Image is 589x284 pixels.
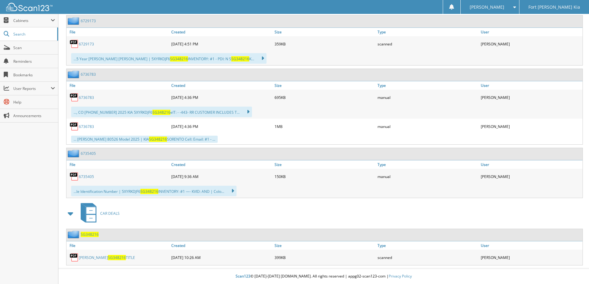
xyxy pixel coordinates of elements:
a: User [479,160,583,169]
div: [DATE] 4:36 PM [170,91,273,104]
span: [PERSON_NAME] [470,5,504,9]
div: [PERSON_NAME] [479,120,583,133]
div: 1MB [273,120,376,133]
span: SG348216 [149,137,167,142]
span: SG348216 [152,110,170,115]
span: Cabinets [13,18,51,23]
a: Type [376,241,479,250]
div: [PERSON_NAME] [479,251,583,264]
span: SG348216 [140,189,158,194]
a: 6736783 [81,72,96,77]
a: File [66,28,170,36]
a: 6736783 [79,95,94,100]
img: PDF.png [70,39,79,49]
span: Scan [13,45,55,50]
span: Reminders [13,59,55,64]
span: CAR DEALS [100,211,120,216]
div: 359KB [273,38,376,50]
div: manual [376,91,479,104]
a: User [479,241,583,250]
a: Created [170,28,273,36]
img: scan123-logo-white.svg [6,3,53,11]
iframe: Chat Widget [558,254,589,284]
img: folder2.png [68,17,81,25]
div: scanned [376,38,479,50]
a: 6735405 [79,174,94,179]
span: Bookmarks [13,72,55,78]
img: PDF.png [70,122,79,131]
a: [PERSON_NAME]SG348216TITLE [79,255,135,260]
div: 695KB [273,91,376,104]
div: [DATE] 10:26 AM [170,251,273,264]
div: [DATE] 9:36 AM [170,170,273,183]
a: File [66,81,170,90]
div: © [DATE]-[DATE] [DOMAIN_NAME]. All rights reserved | appg02-scan123-com | [58,269,589,284]
a: Privacy Policy [389,273,412,279]
div: 150KB [273,170,376,183]
img: PDF.png [70,172,79,181]
div: [DATE] 4:51 PM [170,38,273,50]
div: manual [376,120,479,133]
div: [PERSON_NAME] [479,38,583,50]
a: CAR DEALS [77,201,120,226]
a: Created [170,160,273,169]
a: 6735405 [81,151,96,156]
span: Fort [PERSON_NAME] Kia [528,5,580,9]
span: User Reports [13,86,51,91]
a: Type [376,28,479,36]
div: ...le Identification Number | 5XYRKDJF6 INVENTORY: #1 —- KVID: AND | Colo... [71,186,237,196]
span: SG348216 [231,56,249,61]
span: Search [13,32,54,37]
img: folder2.png [68,150,81,157]
img: folder2.png [68,70,81,78]
div: 399KB [273,251,376,264]
a: 6729173 [81,18,96,23]
a: 6736783 [79,124,94,129]
img: PDF.png [70,253,79,262]
span: SG348216 [170,56,188,61]
a: File [66,160,170,169]
a: User [479,81,583,90]
div: [PERSON_NAME] [479,91,583,104]
div: ..., CO [PHONE_NUMBER] 2025 KIA 5XYRKDJF6 elT: - -443- RR CUSTOMER INCLUDES T... [71,107,252,117]
a: Size [273,28,376,36]
div: [DATE] 4:36 PM [170,120,273,133]
a: SG348216 [81,232,99,237]
div: ... [PERSON_NAME] 80526 Model 2025 | KIA SORENTO Cell: Email: #1 - ... [71,136,218,143]
div: ...5 Year [PERSON_NAME] [PERSON_NAME] | 5XYRKDJF6 INVENTORY: #1 - PDI: N S K... [71,53,267,64]
a: Created [170,81,273,90]
span: SG348216 [108,255,126,260]
a: Size [273,241,376,250]
div: manual [376,170,479,183]
div: [PERSON_NAME] [479,170,583,183]
span: Scan123 [236,273,250,279]
a: Size [273,160,376,169]
img: PDF.png [70,93,79,102]
a: 6729173 [79,41,94,47]
a: Type [376,81,479,90]
span: Announcements [13,113,55,118]
div: scanned [376,251,479,264]
img: folder2.png [68,231,81,238]
span: Help [13,100,55,105]
a: Size [273,81,376,90]
a: Created [170,241,273,250]
a: User [479,28,583,36]
a: File [66,241,170,250]
a: Type [376,160,479,169]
